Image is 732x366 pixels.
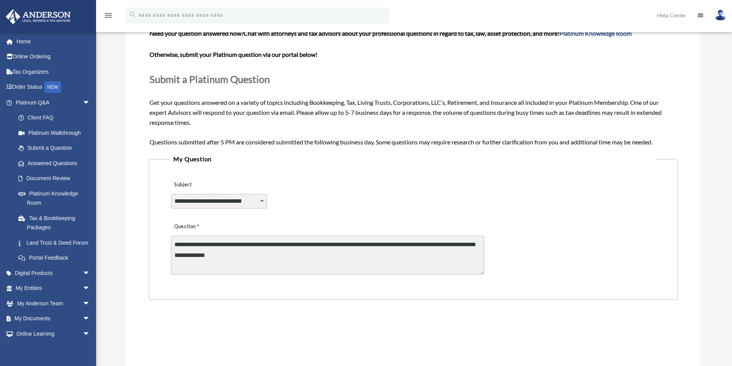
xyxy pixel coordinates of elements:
[83,265,98,281] span: arrow_drop_down
[11,141,98,156] a: Submit a Question
[44,81,61,93] div: NEW
[5,311,102,326] a: My Documentsarrow_drop_down
[5,326,102,341] a: Online Learningarrow_drop_down
[559,30,632,37] a: Platinum Knowledge Room
[5,49,102,65] a: Online Ordering
[11,186,102,210] a: Platinum Knowledge Room
[11,125,102,141] a: Platinum Walkthrough
[104,13,113,20] a: menu
[149,51,317,58] b: Otherwise, submit your Platinum question via our portal below!
[11,156,102,171] a: Answered Questions
[104,11,113,20] i: menu
[715,10,726,21] img: User Pic
[5,79,102,95] a: Order StatusNEW
[5,281,102,296] a: My Entitiesarrow_drop_down
[5,34,102,49] a: Home
[170,154,656,164] legend: My Question
[11,210,102,235] a: Tax & Bookkeeping Packages
[83,281,98,296] span: arrow_drop_down
[149,73,270,85] span: Submit a Platinum Question
[149,30,676,145] span: Get your questions answered on a variety of topics including Bookkeeping, Tax, Living Trusts, Cor...
[171,180,244,190] label: Subject
[83,311,98,327] span: arrow_drop_down
[3,9,73,24] img: Anderson Advisors Platinum Portal
[83,95,98,111] span: arrow_drop_down
[11,250,102,266] a: Portal Feedback
[128,10,137,19] i: search
[5,64,102,79] a: Tax Organizers
[83,296,98,311] span: arrow_drop_down
[5,265,102,281] a: Digital Productsarrow_drop_down
[149,30,244,37] span: Need your question answered now?
[11,110,102,126] a: Client FAQ
[244,30,632,37] span: Chat with attorneys and tax advisors about your professional questions in regard to tax, law, ass...
[151,324,268,354] iframe: reCAPTCHA
[5,95,102,110] a: Platinum Q&Aarrow_drop_down
[83,326,98,342] span: arrow_drop_down
[11,235,102,250] a: Land Trust & Deed Forum
[11,171,102,186] a: Document Review
[171,222,231,232] label: Question
[5,296,102,311] a: My Anderson Teamarrow_drop_down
